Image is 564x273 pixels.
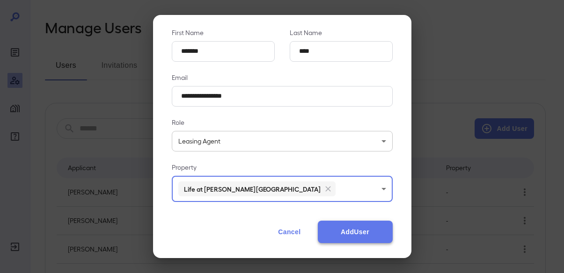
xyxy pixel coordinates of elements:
[172,118,393,127] p: Role
[172,28,275,37] p: First Name
[290,28,393,37] p: Last Name
[172,73,393,82] p: Email
[172,163,393,172] p: Property
[318,221,393,243] button: AddUser
[184,184,321,194] h6: Life at [PERSON_NAME][GEOGRAPHIC_DATA]
[172,131,393,151] div: Leasing Agent
[269,221,310,243] button: Cancel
